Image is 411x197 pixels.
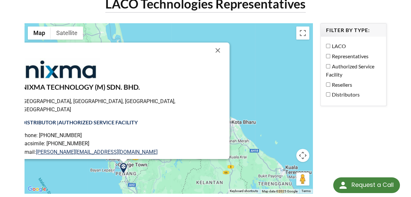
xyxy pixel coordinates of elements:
input: Distributors [326,92,330,97]
button: Show satellite imagery [51,27,83,40]
strong: AUTHORIZED SERVICE FACILITY [59,119,138,125]
div: Request a Call [333,177,400,193]
input: Representatives [326,54,330,58]
button: Show street map [28,27,51,40]
button: Map camera controls [296,149,309,162]
img: Nixma_240x72.jpg [22,58,100,82]
img: Google [26,185,48,193]
h4: Filter by Type: [326,27,381,34]
strong: DISTRIBUTOR | [22,119,138,125]
button: Keyboard shortcuts [230,189,258,193]
h3: NIXMA TECHNOLOGY (M) SDN. BHD. [22,83,226,92]
a: Open this area in Google Maps (opens a new window) [26,185,48,193]
input: Resellers [326,82,330,87]
label: Distributors [326,90,378,99]
p: [GEOGRAPHIC_DATA], [GEOGRAPHIC_DATA], [GEOGRAPHIC_DATA], [GEOGRAPHIC_DATA] [22,97,226,114]
button: Drag Pegman onto the map to open Street View [296,172,309,186]
button: Toggle fullscreen view [296,27,309,40]
label: LACO [326,42,378,50]
label: Representatives [326,52,378,61]
a: [PERSON_NAME][EMAIL_ADDRESS][DOMAIN_NAME] [36,149,158,155]
span: Map data ©2025 Google [262,189,298,193]
label: Resellers [326,81,378,89]
a: Terms [301,189,311,193]
img: round button [338,180,348,190]
div: Request a Call [351,177,393,192]
input: LACO [326,44,330,48]
button: Close [210,43,226,58]
p: Phone: [PHONE_NUMBER] Facsimile: [PHONE_NUMBER] Email: Web: [22,131,226,165]
label: Authorized Service Facility [326,62,378,79]
input: Authorized Service Facility [326,64,330,68]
